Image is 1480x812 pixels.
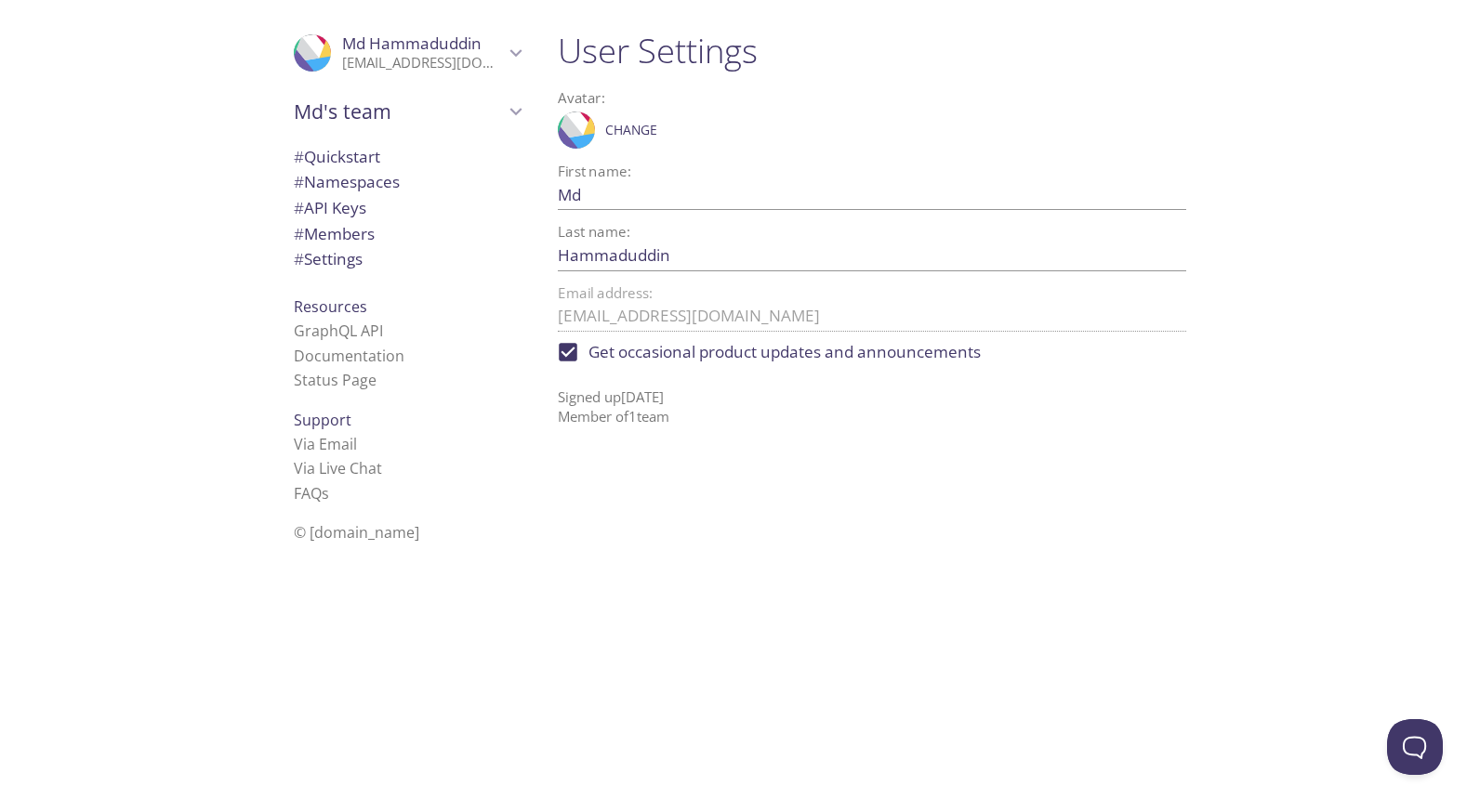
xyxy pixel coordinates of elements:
[322,483,329,504] span: s
[558,286,1186,332] div: Contact us if you need to change your email
[294,522,419,543] span: © [DOMAIN_NAME]
[558,286,653,300] label: Email address:
[294,346,404,366] a: Documentation
[294,98,504,124] span: Md's team
[294,171,304,192] span: #
[558,373,1186,427] p: Signed up [DATE] Member of 1 team
[294,223,304,244] span: #
[294,458,382,478] a: Via Live Chat
[279,169,535,195] div: Namespaces
[279,144,535,170] div: Quickstart
[279,246,535,272] div: Team Settings
[342,33,482,54] span: Md Hammaduddin
[294,197,366,218] span: API Keys
[294,248,304,269] span: #
[294,146,380,167] span: Quickstart
[279,221,535,247] div: Members
[294,248,363,269] span: Settings
[294,171,400,192] span: Namespaces
[279,22,535,84] div: Md Hammaduddin
[605,119,657,141] span: Change
[294,223,375,244] span: Members
[279,87,535,136] div: Md's team
[558,225,630,239] label: Last name:
[294,197,304,218] span: #
[294,410,351,430] span: Support
[294,146,304,167] span: #
[558,30,1186,72] h1: User Settings
[342,54,504,72] p: [EMAIL_ADDRESS][DOMAIN_NAME]
[294,434,357,454] a: Via Email
[558,164,631,178] label: First name:
[294,296,367,317] span: Resources
[294,370,377,390] a: Status Page
[601,115,662,145] button: Change
[294,483,329,504] a: FAQ
[294,321,383,341] a: GraphQL API
[1387,719,1443,775] iframe: Help Scout Beacon - Open
[558,91,1111,105] label: Avatar:
[279,195,535,221] div: API Keys
[588,340,981,364] span: Get occasional product updates and announcements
